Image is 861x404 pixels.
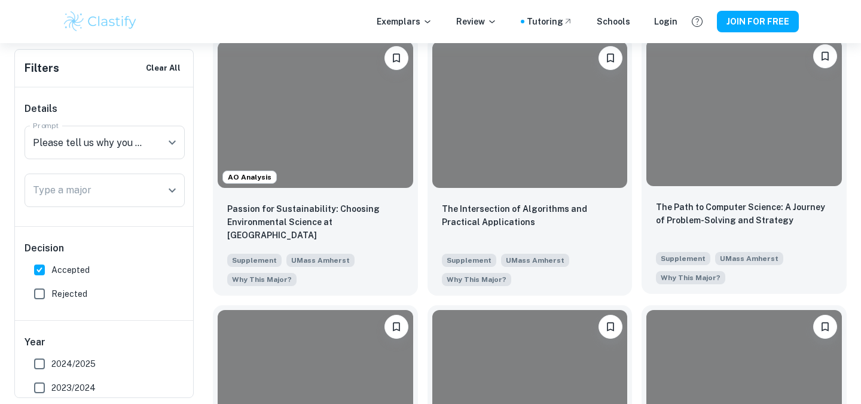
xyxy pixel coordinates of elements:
[286,254,355,267] span: UMass Amherst
[597,15,630,28] a: Schools
[654,15,677,28] a: Login
[447,274,506,285] span: Why This Major?
[656,252,710,265] span: Supplement
[164,182,181,199] button: Open
[428,37,633,296] a: Please log in to bookmark exemplarsThe Intersection of Algorithms and Practical ApplicationsSuppl...
[687,11,707,32] button: Help and Feedback
[813,315,837,339] button: Please log in to bookmark exemplars
[232,274,292,285] span: Why This Major?
[51,287,87,300] span: Rejected
[599,46,622,70] button: Please log in to bookmark exemplars
[715,252,783,265] span: UMass Amherst
[384,46,408,70] button: Please log in to bookmark exemplars
[143,59,184,77] button: Clear All
[377,15,432,28] p: Exemplars
[527,15,573,28] a: Tutoring
[656,201,832,227] p: The Path to Computer Science: A Journey of Problem-Solving and Strategy
[642,37,847,296] a: Please log in to bookmark exemplarsThe Path to Computer Science: A Journey of Problem-Solving and...
[501,254,569,267] span: UMass Amherst
[442,202,618,229] p: The Intersection of Algorithms and Practical Applications
[442,272,511,286] span: Please tell us why you chose the Major(s) you did?
[813,44,837,68] button: Please log in to bookmark exemplars
[51,381,96,394] span: 2023/2024
[33,120,59,130] label: Prompt
[442,254,496,267] span: Supplement
[25,335,185,350] h6: Year
[661,272,720,283] span: Why This Major?
[51,357,96,370] span: 2024/2025
[213,37,418,296] a: AO AnalysisPlease log in to bookmark exemplarsPassion for Sustainability: Choosing Environmental ...
[223,172,276,183] span: AO Analysis
[227,254,282,267] span: Supplement
[25,241,185,256] h6: Decision
[25,60,59,77] h6: Filters
[599,315,622,339] button: Please log in to bookmark exemplars
[164,134,181,151] button: Open
[717,11,799,32] button: JOIN FOR FREE
[227,272,297,286] span: Please tell us why you chose the Major(s) you did?
[656,270,725,284] span: Please tell us why you chose the Major(s) you did?
[62,10,138,34] img: Clastify logo
[51,263,90,277] span: Accepted
[456,15,497,28] p: Review
[384,315,408,339] button: Please log in to bookmark exemplars
[25,102,185,116] h6: Details
[227,202,404,242] p: Passion for Sustainability: Choosing Environmental Science at UMass Amherst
